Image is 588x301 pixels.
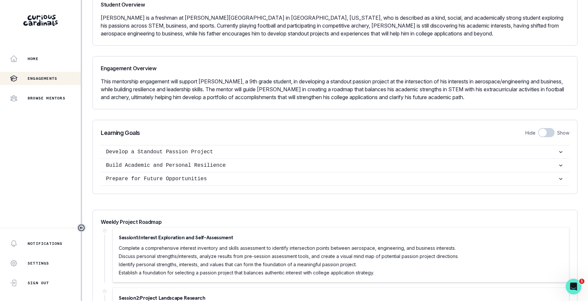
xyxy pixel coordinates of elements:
[28,241,63,246] p: Notifications
[557,129,569,136] p: Show
[579,279,584,284] span: 1
[77,224,86,232] button: Toggle sidebar
[106,161,557,169] p: Build Academic and Personal Resilience
[119,261,459,268] p: Identify personal strengths, interests, and values that can form the foundation of a meaningful p...
[119,253,459,260] p: Discuss personal strengths/interests, analyze results from pre-session assessment tools, and crea...
[101,1,569,9] p: Student Overview
[101,64,569,72] p: Engagement Overview
[101,14,569,37] p: [PERSON_NAME] is a freshman at [PERSON_NAME][GEOGRAPHIC_DATA] in [GEOGRAPHIC_DATA], [US_STATE], w...
[28,280,49,286] p: Sign Out
[106,148,557,156] p: Develop a Standout Passion Project
[119,233,233,241] p: Session 1 : Interest Exploration and Self-Assessment
[119,269,459,276] p: Establish a foundation for selecting a passion project that balances authentic interest with coll...
[101,172,569,185] button: Prepare for Future Opportunities
[566,279,581,294] iframe: Intercom live chat
[525,129,535,136] p: Hide
[101,159,569,172] button: Build Academic and Personal Resilience
[101,218,161,226] p: Weekly Project Roadmap
[106,175,557,183] p: Prepare for Future Opportunities
[119,245,459,251] p: Complete a comprehensive interest inventory and skills assessment to identify intersection points...
[28,261,49,266] p: Settings
[28,76,57,81] p: Engagements
[23,15,58,26] img: Curious Cardinals Logo
[28,56,38,61] p: Home
[28,96,65,101] p: Browse Mentors
[101,128,140,137] p: Learning Goals
[101,77,569,101] p: This mentorship engagement will support [PERSON_NAME], a 9th grade student, in developing a stand...
[101,145,569,159] button: Develop a Standout Passion Project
